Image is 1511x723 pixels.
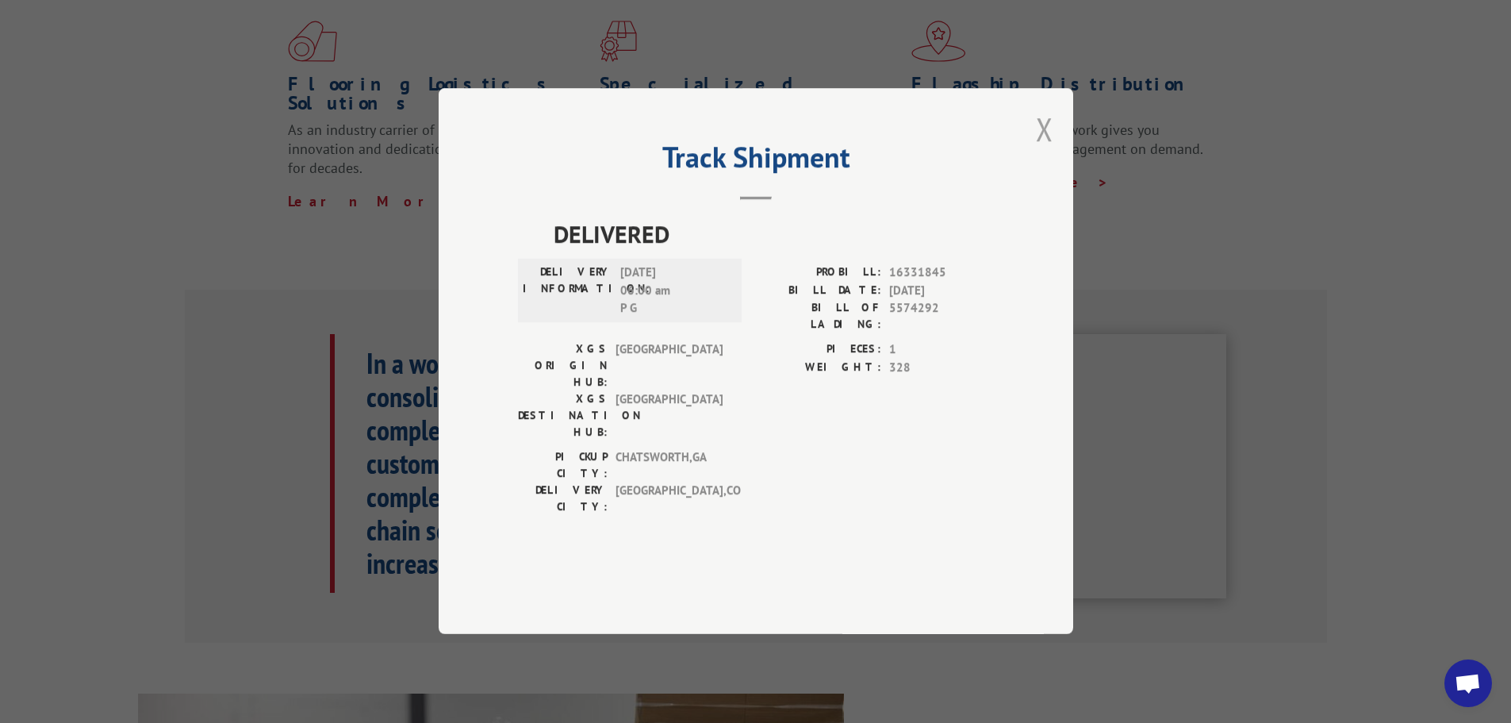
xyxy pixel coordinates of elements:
div: Open chat [1444,660,1492,707]
span: 328 [889,359,994,377]
span: DELIVERED [554,217,994,252]
span: 5574292 [889,300,994,333]
label: BILL OF LADING: [756,300,881,333]
span: [GEOGRAPHIC_DATA] , CO [616,483,723,516]
label: PIECES: [756,341,881,360]
label: XGS ORIGIN HUB: [518,341,608,391]
label: DELIVERY CITY: [518,483,608,516]
span: [GEOGRAPHIC_DATA] [616,391,723,441]
button: Close modal [1036,108,1053,150]
span: CHATSWORTH , GA [616,449,723,483]
span: [DATE] 06:00 am P G [620,264,727,318]
span: [GEOGRAPHIC_DATA] [616,341,723,391]
span: 16331845 [889,264,994,283]
label: XGS DESTINATION HUB: [518,391,608,441]
label: BILL DATE: [756,282,881,300]
label: DELIVERY INFORMATION: [523,264,612,318]
span: [DATE] [889,282,994,300]
label: PICKUP CITY: [518,449,608,483]
span: 1 [889,341,994,360]
label: PROBILL: [756,264,881,283]
h2: Track Shipment [518,146,994,176]
label: WEIGHT: [756,359,881,377]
